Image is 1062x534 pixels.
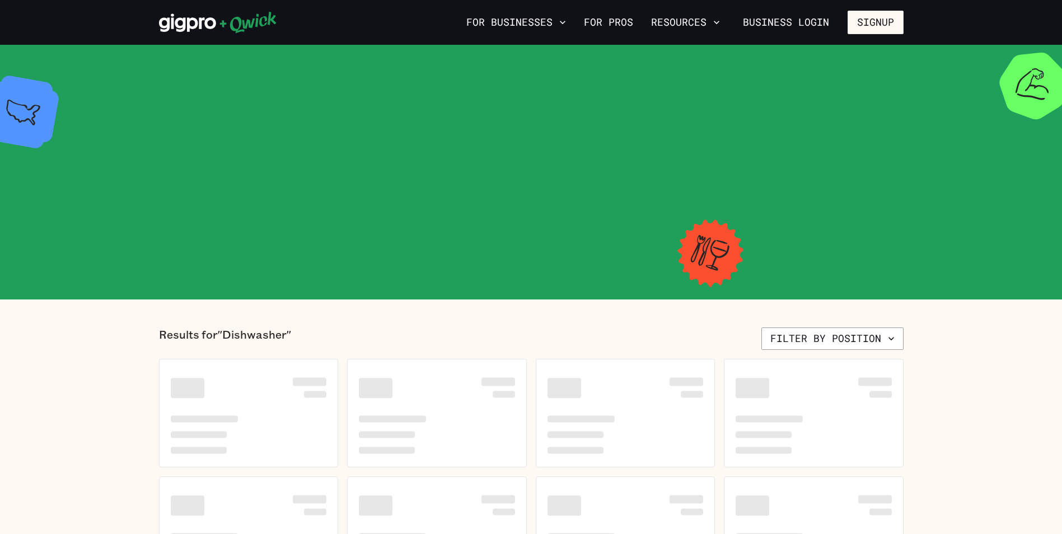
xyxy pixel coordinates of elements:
p: Results for "Dishwasher" [159,327,291,350]
button: Resources [647,13,724,32]
a: For Pros [579,13,638,32]
button: For Businesses [462,13,570,32]
button: Filter by position [761,327,904,350]
button: Signup [848,11,904,34]
a: Business Login [733,11,839,34]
